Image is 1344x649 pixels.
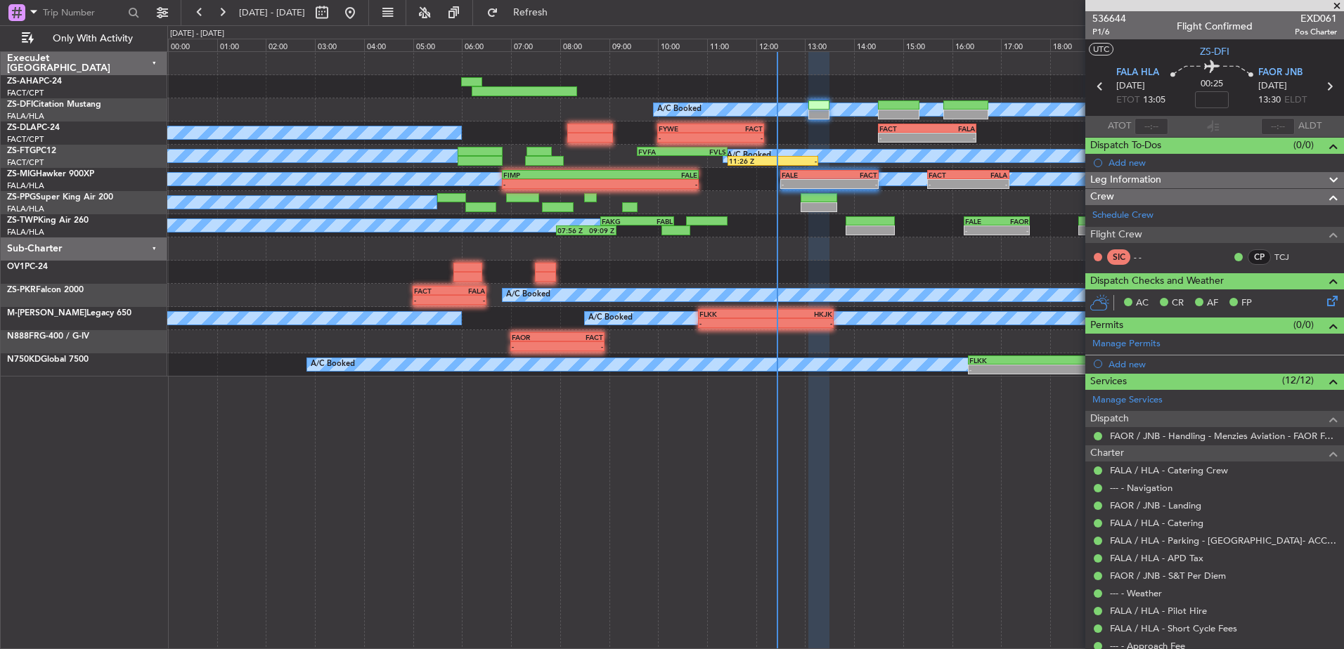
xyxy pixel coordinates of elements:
[1282,373,1314,388] span: (12/12)
[168,39,217,51] div: 00:00
[7,204,44,214] a: FALA/HLA
[7,88,44,98] a: FACT/CPT
[729,157,773,165] div: 11:26 Z
[1090,227,1142,243] span: Flight Crew
[1110,499,1201,511] a: FAOR / JNB - Landing
[1090,317,1123,334] span: Permits
[1108,119,1131,133] span: ATOT
[997,226,1028,235] div: -
[1092,11,1126,26] span: 536644
[266,39,315,51] div: 02:00
[782,180,829,188] div: -
[7,216,89,225] a: ZS-TWPKing Air 260
[927,124,975,133] div: FALA
[7,355,41,364] span: N750KD
[1090,374,1127,390] span: Services
[315,39,364,51] div: 03:00
[903,39,952,51] div: 15:00
[1172,296,1184,310] span: CR
[1092,337,1161,351] a: Manage Permits
[7,309,131,317] a: M-[PERSON_NAME]Legacy 650
[638,147,682,156] div: FVFA
[7,263,48,271] a: OV1PC-24
[637,217,673,225] div: FABL
[311,354,355,375] div: A/C Booked
[1295,11,1337,26] span: EXD061
[766,319,832,327] div: -
[657,99,702,120] div: A/C Booked
[7,77,39,86] span: ZS-AHA
[1090,189,1114,205] span: Crew
[503,180,600,188] div: -
[1110,517,1203,529] a: FALA / HLA - Catering
[512,333,557,341] div: FAOR
[1298,119,1322,133] span: ALDT
[7,355,89,364] a: N750KDGlobal 7500
[968,180,1007,188] div: -
[1110,430,1337,442] a: FAOR / JNB - Handling - Menzies Aviation - FAOR FAOR / JNB
[503,171,600,179] div: FIMP
[1110,535,1337,546] a: FALA / HLA - Parking - [GEOGRAPHIC_DATA]- ACC # 1800
[1258,79,1287,93] span: [DATE]
[1090,445,1124,461] span: Charter
[449,296,485,304] div: -
[501,8,560,18] span: Refresh
[829,180,877,188] div: -
[7,193,36,202] span: ZS-PPG
[682,147,725,156] div: FVLS
[511,39,560,51] div: 07:00
[707,39,756,51] div: 11:00
[879,124,927,133] div: FACT
[7,100,101,109] a: ZS-DFICitation Mustang
[7,181,44,191] a: FALA/HLA
[1089,43,1113,55] button: UTC
[1110,570,1226,582] a: FAOR / JNB - S&T Per Diem
[1293,317,1314,332] span: (0/0)
[1110,464,1228,476] a: FALA / HLA - Catering Crew
[766,310,832,318] div: HKJK
[659,124,711,133] div: FYWE
[512,342,557,350] div: -
[929,180,968,188] div: -
[602,217,638,225] div: FAKG
[1136,296,1149,310] span: AC
[1110,622,1237,634] a: FALA / HLA - Short Cycle Fees
[609,39,659,51] div: 09:00
[588,308,633,329] div: A/C Booked
[1116,93,1139,107] span: ETOT
[1116,79,1145,93] span: [DATE]
[364,39,413,51] div: 04:00
[1135,118,1168,135] input: --:--
[756,39,806,51] div: 12:00
[170,28,224,40] div: [DATE] - [DATE]
[1090,138,1161,154] span: Dispatch To-Dos
[969,356,1187,365] div: FLKK
[557,342,603,350] div: -
[462,39,511,51] div: 06:00
[699,319,765,327] div: -
[7,100,33,109] span: ZS-DFI
[952,39,1002,51] div: 16:00
[506,284,550,306] div: A/C Booked
[1090,411,1129,427] span: Dispatch
[1116,66,1159,80] span: FALA HLA
[7,147,56,155] a: ZS-FTGPC12
[1207,296,1218,310] span: AF
[7,193,113,202] a: ZS-PPGSuper King Air 200
[7,111,44,122] a: FALA/HLA
[1200,44,1229,59] span: ZS-DFI
[7,134,44,145] a: FACT/CPT
[413,39,463,51] div: 05:00
[1284,93,1307,107] span: ELDT
[600,180,697,188] div: -
[414,296,450,304] div: -
[449,287,485,295] div: FALA
[711,124,763,133] div: FACT
[7,124,37,132] span: ZS-DLA
[1248,249,1271,265] div: CP
[7,216,38,225] span: ZS-TWP
[7,309,86,317] span: M-[PERSON_NAME]
[1092,393,1163,407] a: Manage Services
[7,170,94,178] a: ZS-MIGHawker 900XP
[965,226,997,235] div: -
